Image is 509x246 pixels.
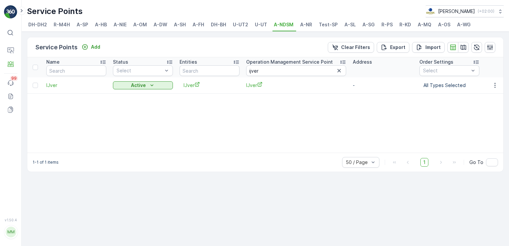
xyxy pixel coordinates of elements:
[469,159,483,166] span: Go To
[113,81,173,89] button: Active
[412,42,445,53] button: Import
[27,6,83,17] p: Service Points
[425,44,441,51] p: Import
[341,44,370,51] p: Clear Filters
[418,21,431,28] span: A-MQ
[457,21,471,28] span: A-WG
[33,83,38,88] div: Toggle Row Selected
[35,43,78,52] p: Service Points
[377,42,409,53] button: Export
[180,59,197,65] p: Entities
[362,21,375,28] span: A-SG
[438,21,450,28] span: A-OS
[46,82,106,89] a: IJver
[114,21,127,28] span: A-NIE
[390,44,405,51] p: Export
[300,21,312,28] span: A-NR
[211,21,226,28] span: DH-BH
[193,21,204,28] span: A-FH
[113,59,128,65] p: Status
[381,21,393,28] span: R-PS
[180,65,240,76] input: Search
[77,21,88,28] span: A-SP
[11,76,17,81] p: 99
[4,76,17,90] a: 99
[4,223,17,241] button: MM
[349,77,416,93] td: -
[46,65,106,76] input: Search
[255,21,267,28] span: U-UT
[399,21,411,28] span: R-KD
[184,82,236,89] a: IJver
[6,227,16,237] div: MM
[33,160,59,165] p: 1-1 of 1 items
[353,59,372,65] p: Address
[438,8,475,15] p: [PERSON_NAME]
[423,67,469,74] p: Select
[426,5,504,17] button: [PERSON_NAME](+02:00)
[246,82,346,89] a: IJver
[233,21,248,28] span: U-UT2
[274,21,293,28] span: A-NDSM
[319,21,338,28] span: Test-SP
[133,21,147,28] span: A-OM
[95,21,107,28] span: A-HB
[246,59,333,65] p: Operation Management Service Point
[28,21,47,28] span: DH-DH2
[54,21,70,28] span: R-M4H
[246,65,346,76] input: Search
[328,42,374,53] button: Clear Filters
[4,218,17,222] span: v 1.50.4
[4,5,17,19] img: logo
[419,59,453,65] p: Order Settings
[79,43,103,51] button: Add
[426,8,435,15] img: basis-logo_rgb2x.png
[478,9,494,14] p: ( +02:00 )
[344,21,356,28] span: A-SL
[91,44,100,50] p: Add
[174,21,186,28] span: A-SH
[46,59,60,65] p: Name
[420,158,428,167] span: 1
[423,82,475,89] p: All Types Selected
[154,21,167,28] span: A-DW
[131,82,146,89] p: Active
[117,67,163,74] p: Select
